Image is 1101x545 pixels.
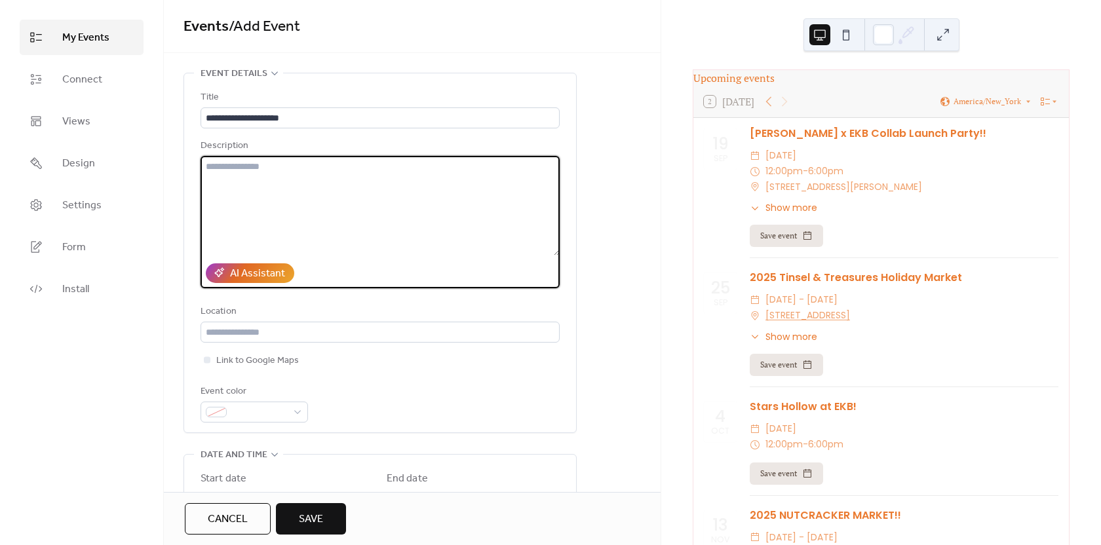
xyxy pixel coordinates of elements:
[208,512,248,527] span: Cancel
[750,330,817,344] button: ​Show more
[803,437,808,453] span: -
[712,517,728,533] div: 13
[714,299,727,307] div: Sep
[750,308,760,324] div: ​
[216,353,299,369] span: Link to Google Maps
[765,292,838,308] span: [DATE] - [DATE]
[765,437,803,453] span: 12:00pm
[20,20,144,55] a: My Events
[808,437,843,453] span: 6:00pm
[750,148,760,164] div: ​
[750,225,823,247] button: Save event
[750,201,760,215] div: ​
[183,12,229,41] a: Events
[711,427,729,436] div: Oct
[765,308,850,324] a: [STREET_ADDRESS]
[750,270,1058,286] div: 2025 Tinsel & Treasures Holiday Market
[750,126,1058,141] div: [PERSON_NAME] x EKB Collab Launch Party!!
[206,263,294,283] button: AI Assistant
[20,62,144,97] a: Connect
[387,489,406,505] span: Date
[20,271,144,307] a: Install
[750,179,760,195] div: ​
[20,187,144,223] a: Settings
[750,164,760,179] div: ​
[765,164,803,179] span: 12:00pm
[201,447,267,463] span: Date and time
[711,536,729,544] div: Nov
[711,280,730,296] div: 25
[229,12,300,41] span: / Add Event
[201,489,220,505] span: Date
[765,421,796,437] span: [DATE]
[276,503,346,535] button: Save
[954,98,1021,105] span: America/New_York
[750,399,1058,415] div: Stars Hollow at EKB!
[808,164,843,179] span: 6:00pm
[750,421,760,437] div: ​
[750,330,760,344] div: ​
[715,408,725,424] div: 4
[295,489,316,505] span: Time
[62,198,102,214] span: Settings
[62,72,102,88] span: Connect
[765,330,817,344] span: Show more
[20,229,144,265] a: Form
[750,508,1058,523] div: 2025 NUTCRACKER MARKET!!
[750,292,760,308] div: ​
[693,70,1069,86] div: Upcoming events
[62,156,95,172] span: Design
[712,136,729,152] div: 19
[230,266,285,282] div: AI Assistant
[201,66,267,82] span: Event details
[750,354,823,376] button: Save event
[765,148,796,164] span: [DATE]
[20,103,144,139] a: Views
[62,30,109,46] span: My Events
[750,201,817,215] button: ​Show more
[62,282,89,297] span: Install
[201,471,246,487] div: Start date
[387,471,428,487] div: End date
[201,90,557,105] div: Title
[765,201,817,215] span: Show more
[299,512,323,527] span: Save
[201,384,305,400] div: Event color
[62,240,86,255] span: Form
[714,155,727,163] div: Sep
[481,489,502,505] span: Time
[20,145,144,181] a: Design
[201,304,557,320] div: Location
[803,164,808,179] span: -
[765,179,922,195] span: [STREET_ADDRESS][PERSON_NAME]
[750,462,823,485] button: Save event
[201,138,557,154] div: Description
[185,503,271,535] button: Cancel
[62,114,90,130] span: Views
[750,437,760,453] div: ​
